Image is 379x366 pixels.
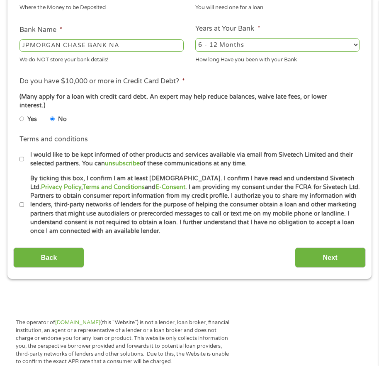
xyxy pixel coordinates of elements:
[195,53,360,64] div: How long Have you been with your Bank
[19,77,185,86] label: Do you have $10,000 or more in Credit Card Debt?
[195,1,360,12] div: You will need one for a loan.
[19,26,62,34] label: Bank Name
[155,184,185,191] a: E-Consent
[195,24,260,33] label: Years at Your Bank
[13,247,84,268] input: Back
[24,150,363,168] label: I would like to be kept informed of other products and services available via email from Sivetech...
[105,160,140,167] a: unsubscribe
[83,184,145,191] a: Terms and Conditions
[41,184,81,191] a: Privacy Policy
[55,319,100,326] a: [DOMAIN_NAME]
[24,174,363,236] label: By ticking this box, I confirm I am at least [DEMOGRAPHIC_DATA]. I confirm I have read and unders...
[27,115,37,124] label: Yes
[16,319,232,366] p: The operator of (this “Website”) is not a lender, loan broker, financial institution, an agent or...
[58,115,67,124] label: No
[295,247,366,268] input: Next
[19,92,360,110] div: (Many apply for a loan with credit card debt. An expert may help reduce balances, waive late fees...
[19,135,88,144] label: Terms and conditions
[19,53,184,64] div: We do NOT store your bank details!
[19,1,184,12] div: Where the Money to be Deposited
